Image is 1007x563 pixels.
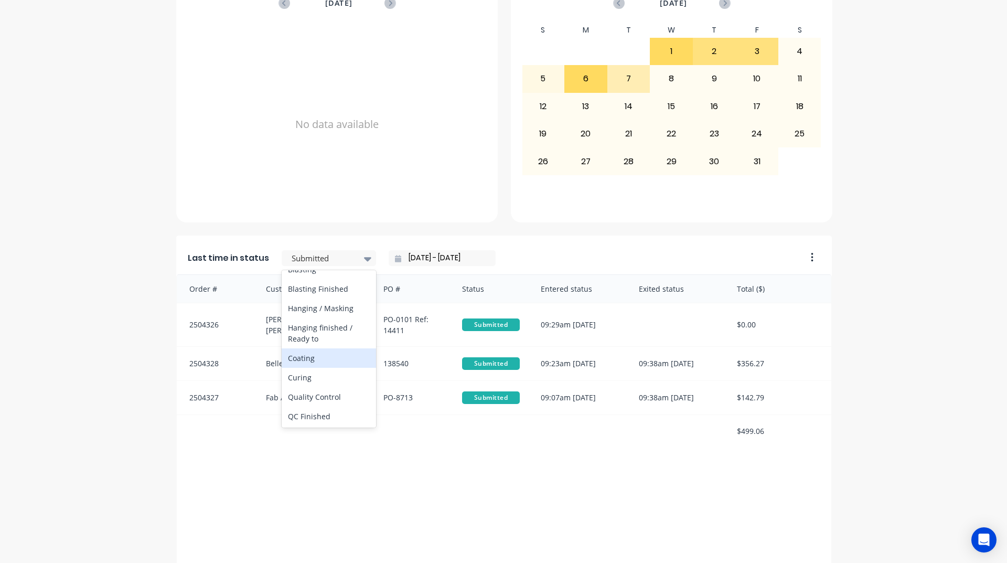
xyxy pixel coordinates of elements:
[282,299,376,318] div: Hanging / Masking
[608,121,650,147] div: 21
[522,93,564,120] div: 12
[522,148,564,174] div: 26
[726,415,831,447] div: $499.06
[565,148,607,174] div: 27
[736,66,778,92] div: 10
[608,66,650,92] div: 7
[530,381,628,415] div: 09:07am [DATE]
[373,303,452,346] div: PO-0101 Ref: 14411
[282,407,376,426] div: QC Finished
[735,23,778,38] div: F
[607,23,650,38] div: T
[564,23,607,38] div: M
[693,121,735,147] div: 23
[177,275,255,303] div: Order #
[373,381,452,415] div: PO-8713
[177,347,255,380] div: 2504328
[522,23,565,38] div: S
[565,66,607,92] div: 6
[779,66,821,92] div: 11
[650,23,693,38] div: W
[650,148,692,174] div: 29
[282,279,376,299] div: Blasting Finished
[462,357,520,370] span: Submitted
[255,347,373,380] div: Belle Skylights
[736,38,778,65] div: 3
[628,381,726,415] div: 09:38am [DATE]
[373,275,452,303] div: PO #
[255,303,373,346] div: [PERSON_NAME] and [PERSON_NAME] Pty Ltd
[971,527,997,553] div: Open Intercom Messenger
[779,121,821,147] div: 25
[282,348,376,368] div: Coating
[282,368,376,387] div: Curing
[650,121,692,147] div: 22
[452,275,530,303] div: Status
[177,303,255,346] div: 2504326
[255,275,373,303] div: Customer
[401,250,491,266] input: Filter by date
[608,93,650,120] div: 14
[565,93,607,120] div: 13
[726,275,831,303] div: Total ($)
[693,38,735,65] div: 2
[650,38,692,65] div: 1
[530,303,628,346] div: 09:29am [DATE]
[693,23,736,38] div: T
[462,391,520,404] span: Submitted
[736,121,778,147] div: 24
[726,303,831,346] div: $0.00
[778,23,821,38] div: S
[779,38,821,65] div: 4
[188,252,269,264] span: Last time in status
[530,347,628,380] div: 09:23am [DATE]
[779,93,821,120] div: 18
[522,66,564,92] div: 5
[736,93,778,120] div: 17
[726,347,831,380] div: $356.27
[726,381,831,415] div: $142.79
[736,148,778,174] div: 31
[282,318,376,348] div: Hanging finished / Ready to
[282,426,376,445] div: Recoat
[565,121,607,147] div: 20
[628,275,726,303] div: Exited status
[177,381,255,415] div: 2504327
[693,93,735,120] div: 16
[255,381,373,415] div: Fab Architectural Products
[693,66,735,92] div: 9
[650,93,692,120] div: 15
[650,66,692,92] div: 8
[530,275,628,303] div: Entered status
[628,347,726,380] div: 09:38am [DATE]
[693,148,735,174] div: 30
[522,121,564,147] div: 19
[608,148,650,174] div: 28
[462,318,520,331] span: Submitted
[188,23,487,226] div: No data available
[282,387,376,407] div: Quality Control
[373,347,452,380] div: 138540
